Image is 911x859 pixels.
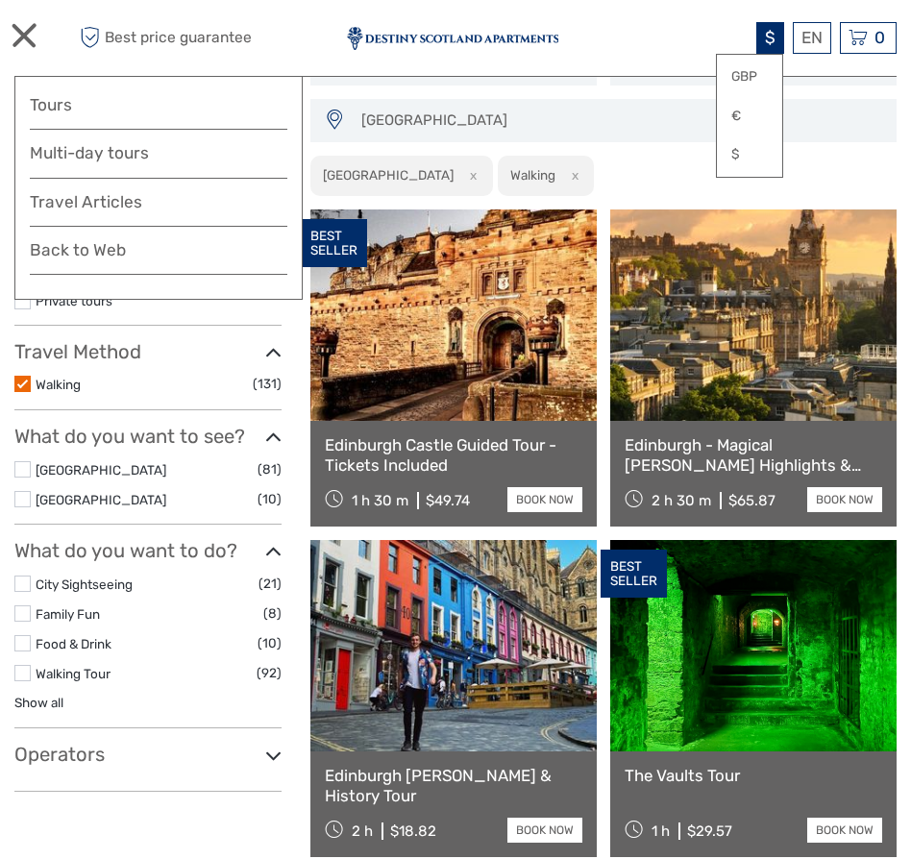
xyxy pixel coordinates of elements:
span: Best price guarantee [75,22,252,54]
a: GBP [717,60,782,94]
span: (21) [259,573,282,595]
a: The Vaults Tour [625,766,882,785]
span: (10) [258,632,282,654]
h3: What do you want to see? [14,425,282,448]
span: 2 h [352,822,373,840]
span: (10) [258,488,282,510]
a: [GEOGRAPHIC_DATA] [36,462,166,478]
h2: Walking [510,167,555,183]
div: $49.74 [426,492,470,509]
a: Show all [14,695,63,710]
a: book now [807,487,882,512]
a: City Sightseeing [36,577,133,592]
span: (92) [257,662,282,684]
button: Open LiveChat chat widget [221,30,244,53]
a: Multi-day tours [30,139,287,167]
a: € [717,99,782,134]
span: 2 h 30 m [652,492,711,509]
a: Travel Articles [30,188,287,227]
span: 0 [872,28,888,47]
a: Edinburgh [PERSON_NAME] & History Tour [325,766,582,805]
div: EN [793,22,831,54]
span: (8) [263,602,282,625]
button: x [456,165,482,185]
a: book now [507,487,582,512]
span: (81) [258,458,282,480]
a: Back to Web [30,236,287,275]
div: $18.82 [390,822,436,840]
h3: Travel Method [14,340,282,363]
span: 1 h [652,822,670,840]
a: Food & Drink [36,636,111,651]
div: $65.87 [728,492,776,509]
span: $ [765,28,776,47]
img: 2586-5bdb998b-20c5-4af0-9f9c-ddee4a3bcf6d_logo_small.jpg [347,27,558,50]
h3: What do you want to do? [14,539,282,562]
a: Walking Tour [36,666,111,681]
a: Walking [36,377,81,392]
a: Private tours [36,293,112,308]
div: BEST SELLER [301,219,367,267]
a: book now [507,818,582,843]
h3: Operators [14,743,282,766]
span: 1 h 30 m [352,492,408,509]
div: BEST SELLER [601,550,667,598]
a: book now [807,818,882,843]
button: x [558,165,584,185]
a: Edinburgh Castle Guided Tour - Tickets Included [325,435,582,475]
h2: [GEOGRAPHIC_DATA] [323,167,454,183]
a: $ [717,137,782,172]
p: We're away right now. Please check back later! [27,34,217,49]
a: Edinburgh - Magical [PERSON_NAME] Highlights & Wizards Tour [625,435,882,475]
a: Tours [30,91,287,119]
a: Family Fun [36,606,100,622]
span: (131) [253,373,282,395]
button: [GEOGRAPHIC_DATA] [353,105,887,136]
div: $29.57 [687,822,732,840]
a: [GEOGRAPHIC_DATA] [36,492,166,507]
